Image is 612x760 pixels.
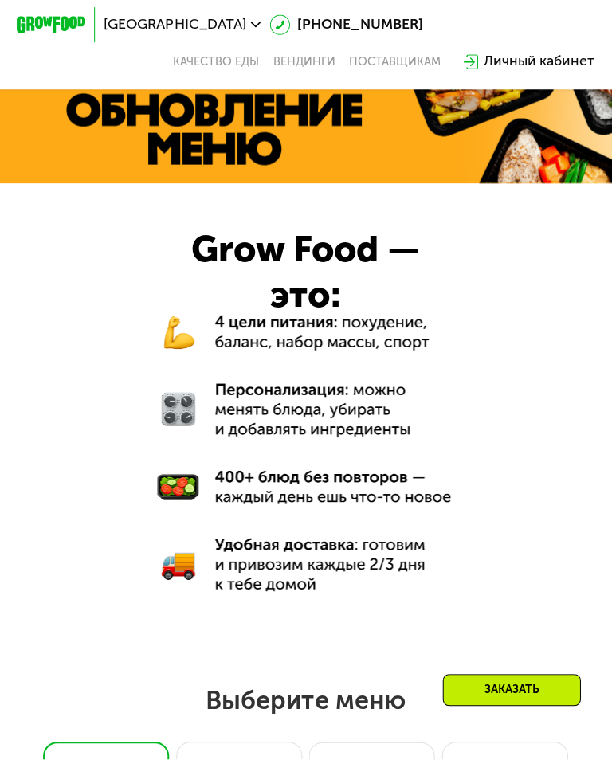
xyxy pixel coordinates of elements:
[350,57,441,71] div: поставщикам
[484,53,594,73] div: Личный кабинет
[270,16,423,37] a: [PHONE_NUMBER]
[174,57,260,71] a: Качество еды
[273,57,335,71] a: Вендинги
[443,675,581,707] div: Заказать
[154,228,458,319] div: Grow Food — это:
[104,19,246,33] span: [GEOGRAPHIC_DATA]
[56,685,556,717] h2: Выберите меню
